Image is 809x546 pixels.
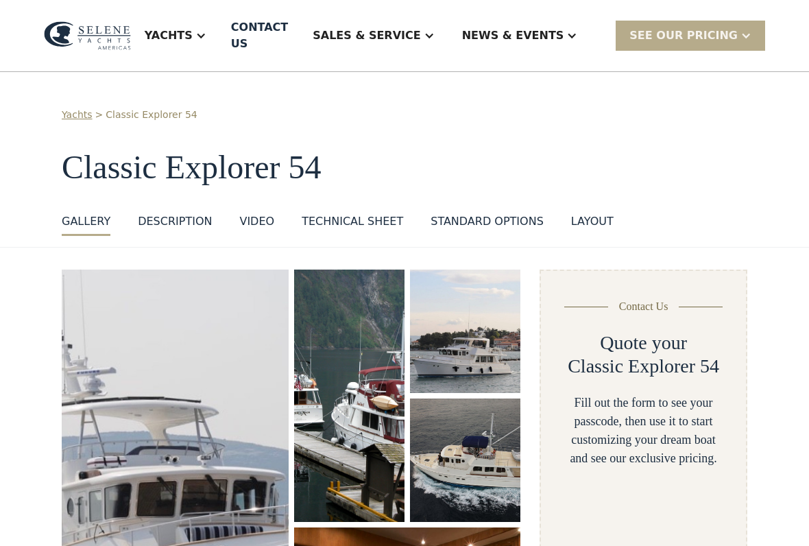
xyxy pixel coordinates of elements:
[431,213,544,230] div: standard options
[294,270,404,522] a: open lightbox
[571,213,614,236] a: layout
[131,8,220,63] div: Yachts
[62,213,110,230] div: GALLERY
[563,394,724,468] div: Fill out the form to see your passcode, then use it to start customizing your dream boat and see ...
[571,213,614,230] div: layout
[462,27,564,44] div: News & EVENTS
[302,213,403,236] a: Technical sheet
[294,270,404,522] img: 50 foot motor yacht
[138,213,212,230] div: DESCRIPTION
[145,27,193,44] div: Yachts
[231,19,288,52] div: Contact US
[302,213,403,230] div: Technical sheet
[410,399,520,522] a: open lightbox
[568,355,719,378] h2: Classic Explorer 54
[410,270,520,393] a: open lightbox
[313,27,420,44] div: Sales & Service
[106,108,197,122] a: Classic Explorer 54
[629,27,738,44] div: SEE Our Pricing
[600,331,687,355] h2: Quote your
[616,21,765,50] div: SEE Our Pricing
[62,108,93,122] a: Yachts
[410,399,520,522] img: 50 foot motor yacht
[431,213,544,236] a: standard options
[62,150,747,186] h1: Classic Explorer 54
[239,213,274,230] div: VIDEO
[239,213,274,236] a: VIDEO
[62,213,110,236] a: GALLERY
[410,270,520,393] img: 50 foot motor yacht
[619,298,668,315] div: Contact Us
[448,8,592,63] div: News & EVENTS
[138,213,212,236] a: DESCRIPTION
[95,108,104,122] div: >
[44,21,131,49] img: logo
[299,8,448,63] div: Sales & Service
